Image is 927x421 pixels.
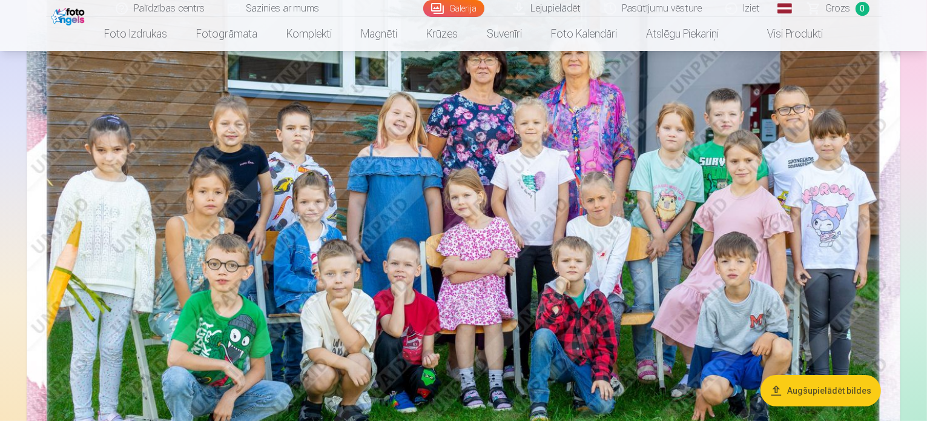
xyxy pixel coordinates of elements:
a: Fotogrāmata [182,17,272,51]
span: 0 [856,2,869,16]
a: Magnēti [346,17,412,51]
a: Foto izdrukas [90,17,182,51]
a: Foto kalendāri [536,17,632,51]
a: Atslēgu piekariņi [632,17,733,51]
img: /fa1 [51,5,88,25]
a: Komplekti [272,17,346,51]
button: Augšupielādēt bildes [760,375,881,406]
span: Grozs [826,1,851,16]
a: Visi produkti [733,17,837,51]
a: Suvenīri [472,17,536,51]
a: Krūzes [412,17,472,51]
